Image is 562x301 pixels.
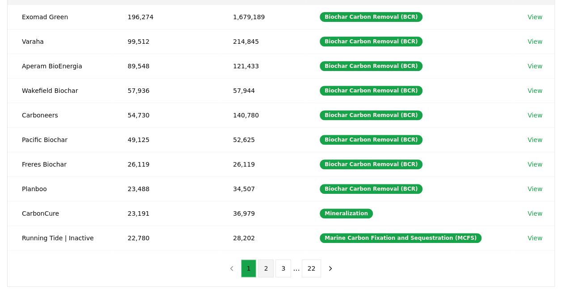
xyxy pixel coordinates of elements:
[320,37,423,46] div: Biochar Carbon Removal (BCR)
[528,13,542,21] a: View
[302,259,321,277] button: 22
[320,135,423,145] div: Biochar Carbon Removal (BCR)
[528,62,542,71] a: View
[8,29,113,54] td: Varaha
[320,86,423,96] div: Biochar Carbon Removal (BCR)
[219,226,305,250] td: 28,202
[8,103,113,127] td: Carboneers
[8,152,113,176] td: Freres Biochar
[219,176,305,201] td: 34,507
[8,54,113,78] td: Aperam BioEnergia
[113,54,219,78] td: 89,548
[528,111,542,120] a: View
[113,103,219,127] td: 54,730
[320,110,423,120] div: Biochar Carbon Removal (BCR)
[219,103,305,127] td: 140,780
[258,259,274,277] button: 2
[219,78,305,103] td: 57,944
[219,152,305,176] td: 26,119
[8,176,113,201] td: Planboo
[528,234,542,242] a: View
[113,226,219,250] td: 22,780
[8,127,113,152] td: Pacific Biochar
[113,29,219,54] td: 99,512
[8,226,113,250] td: Running Tide | Inactive
[320,233,482,243] div: Marine Carbon Fixation and Sequestration (MCFS)
[323,259,338,277] button: next page
[113,78,219,103] td: 57,936
[320,209,373,218] div: Mineralization
[528,184,542,193] a: View
[320,159,423,169] div: Biochar Carbon Removal (BCR)
[528,135,542,144] a: View
[113,4,219,29] td: 196,274
[219,54,305,78] td: 121,433
[528,37,542,46] a: View
[320,61,423,71] div: Biochar Carbon Removal (BCR)
[241,259,257,277] button: 1
[8,201,113,226] td: CarbonCure
[320,12,423,22] div: Biochar Carbon Removal (BCR)
[528,86,542,95] a: View
[113,152,219,176] td: 26,119
[113,201,219,226] td: 23,191
[219,127,305,152] td: 52,625
[219,29,305,54] td: 214,845
[293,263,300,274] li: ...
[8,4,113,29] td: Exomad Green
[528,209,542,218] a: View
[219,201,305,226] td: 36,979
[528,160,542,169] a: View
[113,127,219,152] td: 49,125
[113,176,219,201] td: 23,488
[219,4,305,29] td: 1,679,189
[320,184,423,194] div: Biochar Carbon Removal (BCR)
[8,78,113,103] td: Wakefield Biochar
[275,259,291,277] button: 3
